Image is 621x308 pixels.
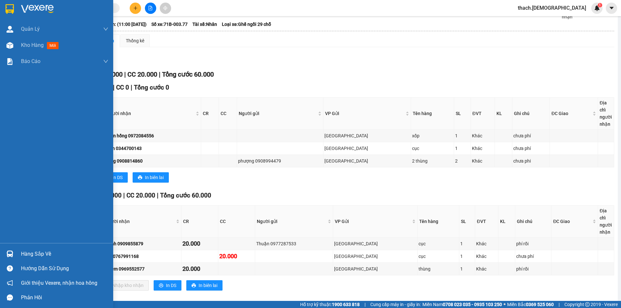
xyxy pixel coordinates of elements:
div: 1 [460,265,474,272]
div: chưa phí [513,145,549,152]
th: Ghi chú [512,98,550,130]
th: KL [495,98,512,130]
span: | [131,84,132,91]
div: xốp [412,132,453,139]
div: phí rồi [516,240,550,247]
img: icon-new-feature [594,5,600,11]
span: notification [7,280,13,286]
span: Người nhận [105,218,175,225]
div: chưa phi [513,157,549,165]
button: printerIn DS [154,280,181,291]
th: Tên hàng [418,206,459,238]
button: aim [160,3,171,14]
span: In biên lai [199,282,217,289]
span: down [103,27,108,32]
img: warehouse-icon [6,42,13,49]
button: downloadNhập kho nhận [100,280,149,291]
span: question-circle [7,265,13,271]
div: Thống kê [126,37,144,44]
div: [GEOGRAPHIC_DATA] [334,253,416,260]
span: In DS [112,174,123,181]
span: printer [138,175,142,180]
div: Chinh 0909855879 [104,240,180,247]
span: thach.[DEMOGRAPHIC_DATA] [513,4,591,12]
button: plus [130,3,141,14]
div: Phản hồi [21,293,108,303]
div: 1 [460,253,474,260]
div: Thuận 0977287533 [256,240,332,247]
span: caret-down [609,5,615,11]
span: mới [47,42,59,49]
strong: 0369 525 060 [526,302,554,307]
strong: 1900 633 818 [332,302,360,307]
span: ĐC Giao [551,110,591,117]
button: caret-down [606,3,617,14]
sup: 1 [598,3,602,7]
div: Hàng sắp về [21,249,108,259]
button: file-add [145,3,156,14]
th: CR [201,98,219,130]
button: printerIn DS [100,172,128,183]
span: ĐC Giao [553,218,591,225]
span: CC 20.000 [127,70,157,78]
span: CR 40.000 [93,192,122,199]
img: logo-vxr [5,4,14,14]
th: Tên hàng [411,98,454,130]
td: Sài Gòn [333,263,418,275]
th: Ghi chú [515,206,551,238]
span: Giới thiệu Vexere, nhận hoa hồng [21,279,97,287]
div: lành 0344700143 [106,145,200,152]
div: chưa phí [516,253,550,260]
div: 20.000 [182,264,217,273]
span: Số xe: 71B-003.77 [151,21,188,28]
span: printer [159,283,163,288]
span: Tài xế: Nhân [192,21,217,28]
button: printerIn biên lai [133,172,169,183]
th: ĐVT [475,206,498,238]
span: | [157,192,158,199]
div: phượng 0908994479 [238,157,322,165]
span: message [7,294,13,301]
button: printerIn biên lai [186,280,223,291]
span: Quản Lý [21,25,40,33]
div: [GEOGRAPHIC_DATA] [334,265,416,272]
span: Hỗ trợ kỹ thuật: [300,301,360,308]
span: Chuyến: (11:00 [DATE]) [99,21,147,28]
div: 2 thùng [412,157,453,165]
span: copyright [585,302,590,307]
td: Sài Gòn [333,250,418,263]
span: printer [191,283,196,288]
span: Loại xe: Ghế ngồi 29 chỗ [222,21,271,28]
img: solution-icon [6,58,13,65]
div: 2 [455,157,470,165]
div: Khác [476,253,497,260]
img: warehouse-icon [6,250,13,257]
span: Kho hàng [21,42,44,48]
th: SL [459,206,475,238]
div: phí rồi [516,265,550,272]
span: 1 [599,3,601,7]
div: Hướng dẫn sử dụng [21,264,108,273]
span: In DS [166,282,176,289]
span: | [123,192,125,199]
th: CC [218,206,255,238]
span: | [365,301,365,308]
span: file-add [148,6,153,10]
th: KL [498,206,515,238]
td: Sài Gòn [333,238,418,250]
div: 20.000 [182,239,217,248]
div: [GEOGRAPHIC_DATA] [324,145,410,152]
div: 1 [460,240,474,247]
th: CC [219,98,237,130]
span: | [159,70,160,78]
td: Sài Gòn [323,155,411,167]
th: SL [454,98,471,130]
span: | [559,301,560,308]
div: cục [412,145,453,152]
div: chưa phí [513,132,549,139]
span: aim [163,6,168,10]
div: công 0908814860 [106,157,200,165]
td: Sài Gòn [323,130,411,142]
span: down [103,59,108,64]
th: CR [181,206,218,238]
